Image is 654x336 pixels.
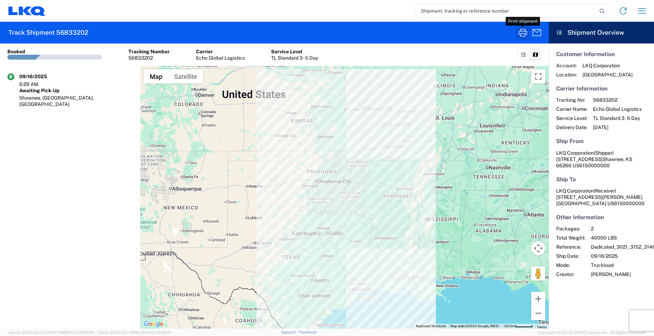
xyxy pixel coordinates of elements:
[556,115,587,121] span: Service Level:
[144,69,168,83] button: Show street map
[128,48,170,55] div: Tracking Number
[556,97,587,103] span: Tracking No:
[8,330,95,335] span: Server: 2025.19.0-91c74307f99
[556,124,587,130] span: Delivery Date:
[450,324,499,328] span: Map data ©2025 Google, INEGI
[556,235,585,241] span: Total Weight:
[556,262,585,268] span: Mode:
[416,4,597,18] input: Shipment, tracking or reference number
[7,48,25,55] div: Booked
[579,163,610,168] span: 6150000000
[556,156,602,162] span: [STREET_ADDRESS]
[128,55,170,61] div: 56833202
[556,214,647,221] h5: Other Information
[271,55,318,61] div: TL Standard 3 - 5 Day
[549,22,654,43] header: Shipment Overview
[531,267,545,281] button: Drag Pegman onto the map to open Street View
[556,253,585,259] span: Ship Date:
[538,329,646,336] span: Copyright © [DATE]-[DATE] Agistix Inc., All Rights Reserved
[98,330,171,335] span: Client: 2025.19.0-129fbcf
[19,73,54,80] div: 09/16/2025
[501,324,535,329] button: Map Scale: 100 km per 46 pixels
[142,320,165,329] img: Google
[593,106,642,112] span: Echo Global Logistics
[556,150,647,169] address: Shawnee, KS 66266 US
[556,72,577,78] span: Location:
[196,48,245,55] div: Carrier
[503,324,515,328] span: 100 km
[593,97,642,103] span: 56833202
[196,55,245,61] div: Echo Global Logistics
[531,292,545,306] button: Zoom in
[582,72,633,78] span: [GEOGRAPHIC_DATA]
[556,85,647,92] h5: Carrier Information
[531,306,545,320] button: Zoom out
[556,188,647,207] address: [GEOGRAPHIC_DATA] US
[556,150,594,156] span: LKQ Corporation
[142,330,171,335] span: [DATE] 09:39:01
[556,226,585,232] span: Packages:
[556,138,647,145] h5: Ship From
[8,28,88,37] h2: Track Shipment 56833202
[416,324,446,329] button: Keyboard shortcuts
[168,69,203,83] button: Show satellite imagery
[299,330,317,334] a: Feedback
[281,330,299,334] a: Support
[593,124,642,130] span: [DATE]
[142,320,165,329] a: Open this area in Google Maps (opens a new window)
[537,325,547,329] a: Terms
[556,271,585,277] span: Creator:
[556,62,577,69] span: Account:
[19,87,133,94] div: Awaiting Pick-Up
[556,106,587,112] span: Carrier Name:
[556,51,647,58] h5: Customer Information
[556,244,585,250] span: Reference:
[271,48,318,55] div: Service Level
[19,95,133,107] div: Shawnee, [GEOGRAPHIC_DATA], [GEOGRAPHIC_DATA]
[531,69,545,83] button: Toggle fullscreen view
[582,62,633,69] span: LKQ Corporation
[531,241,545,255] button: Map camera controls
[19,81,54,87] div: 6:29 AM
[556,188,642,200] span: LKQ Corporation [STREET_ADDRESS][PERSON_NAME]
[65,330,95,335] span: [DATE] 09:50:40
[594,150,614,156] span: (Shipper)
[594,188,616,194] span: (Receiver)
[614,201,645,206] span: 6150000000
[556,176,647,183] h5: Ship To
[593,115,642,121] span: TL Standard 3 - 5 Day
